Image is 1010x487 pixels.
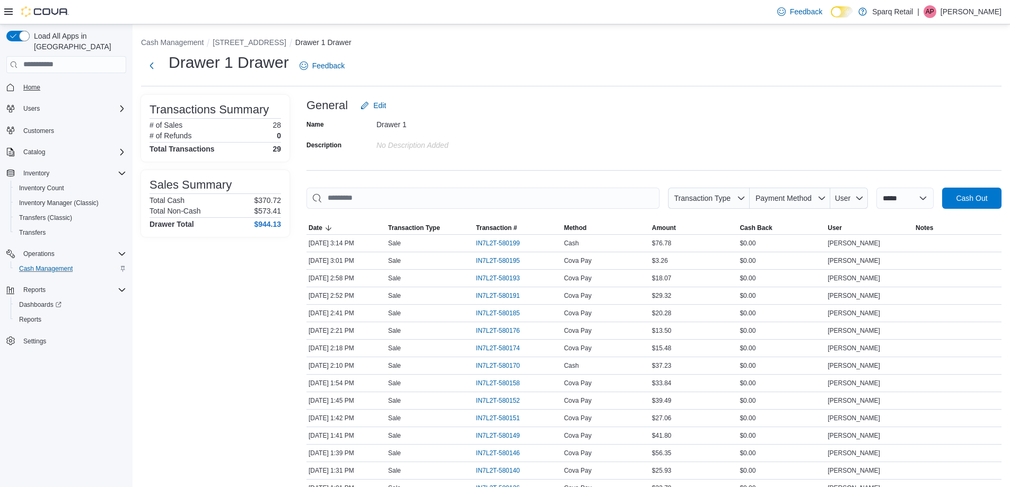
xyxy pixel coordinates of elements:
[476,379,520,387] span: IN7L2T-580158
[19,199,99,207] span: Inventory Manager (Classic)
[19,300,62,309] span: Dashboards
[476,377,531,389] button: IN7L2T-580158
[19,247,126,260] span: Operations
[564,449,592,457] span: Cova Pay
[564,239,579,247] span: Cash
[376,116,519,129] div: Drawer 1
[737,254,825,267] div: $0.00
[740,224,772,232] span: Cash Back
[737,412,825,424] div: $0.00
[388,239,401,247] p: Sale
[750,188,830,209] button: Payment Method
[388,431,401,440] p: Sale
[388,414,401,422] p: Sale
[476,449,520,457] span: IN7L2T-580146
[564,414,592,422] span: Cova Pay
[11,210,130,225] button: Transfers (Classic)
[388,396,401,405] p: Sale
[476,324,531,337] button: IN7L2T-580176
[2,166,130,181] button: Inventory
[141,37,1002,50] nav: An example of EuiBreadcrumbs
[388,449,401,457] p: Sale
[652,344,672,352] span: $15.48
[737,289,825,302] div: $0.00
[213,38,286,47] button: [STREET_ADDRESS]
[924,5,936,18] div: Aiden Perrin
[476,326,520,335] span: IN7L2T-580176
[11,312,130,327] button: Reports
[306,324,386,337] div: [DATE] 2:21 PM
[828,344,880,352] span: [PERSON_NAME]
[476,342,531,355] button: IN7L2T-580174
[19,102,44,115] button: Users
[828,379,880,387] span: [PERSON_NAME]
[2,246,130,261] button: Operations
[388,224,440,232] span: Transaction Type
[306,272,386,285] div: [DATE] 2:58 PM
[19,184,64,192] span: Inventory Count
[564,224,587,232] span: Method
[828,396,880,405] span: [PERSON_NAME]
[652,309,672,317] span: $20.28
[476,254,531,267] button: IN7L2T-580195
[306,412,386,424] div: [DATE] 1:42 PM
[828,466,880,475] span: [PERSON_NAME]
[652,449,672,457] span: $56.35
[19,334,126,348] span: Settings
[19,123,126,137] span: Customers
[828,431,880,440] span: [PERSON_NAME]
[564,361,579,370] span: Cash
[19,167,126,180] span: Inventory
[19,214,72,222] span: Transfers (Classic)
[15,197,126,209] span: Inventory Manager (Classic)
[11,181,130,196] button: Inventory Count
[15,226,126,239] span: Transfers
[2,282,130,297] button: Reports
[790,6,822,17] span: Feedback
[652,466,672,475] span: $25.93
[388,326,401,335] p: Sale
[831,6,853,17] input: Dark Mode
[476,359,531,372] button: IN7L2T-580170
[476,237,531,250] button: IN7L2T-580199
[564,309,592,317] span: Cova Pay
[15,262,126,275] span: Cash Management
[2,333,130,349] button: Settings
[19,146,126,158] span: Catalog
[306,237,386,250] div: [DATE] 3:14 PM
[476,344,520,352] span: IN7L2T-580174
[312,60,345,71] span: Feedback
[564,326,592,335] span: Cova Pay
[23,169,49,178] span: Inventory
[23,337,46,346] span: Settings
[30,31,126,52] span: Load All Apps in [GEOGRAPHIC_DATA]
[668,188,750,209] button: Transaction Type
[356,95,390,116] button: Edit
[23,83,40,92] span: Home
[150,196,185,205] h6: Total Cash
[23,104,40,113] span: Users
[564,379,592,387] span: Cova Pay
[2,101,130,116] button: Users
[23,148,45,156] span: Catalog
[926,5,934,18] span: AP
[150,145,215,153] h4: Total Transactions
[737,222,825,234] button: Cash Back
[15,313,126,326] span: Reports
[23,286,46,294] span: Reports
[872,5,913,18] p: Sparq Retail
[652,431,672,440] span: $41.80
[652,239,672,247] span: $76.78
[277,131,281,140] p: 0
[15,197,103,209] a: Inventory Manager (Classic)
[476,224,517,232] span: Transaction #
[2,122,130,138] button: Customers
[11,196,130,210] button: Inventory Manager (Classic)
[652,256,668,265] span: $3.26
[15,313,46,326] a: Reports
[474,222,562,234] button: Transaction #
[476,361,520,370] span: IN7L2T-580170
[19,315,41,324] span: Reports
[306,342,386,355] div: [DATE] 2:18 PM
[19,335,50,348] a: Settings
